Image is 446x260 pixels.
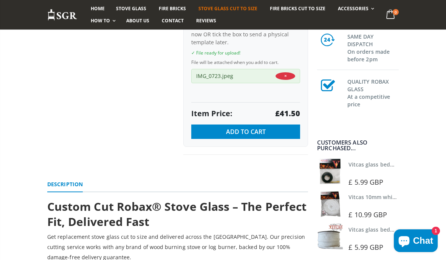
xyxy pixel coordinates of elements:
span: Contact [162,17,184,24]
button: × [276,72,295,80]
span: Item Price: [191,108,232,119]
strong: £41.50 [275,108,300,119]
a: Stove Glass Cut To Size [193,3,263,15]
a: Home [85,3,110,15]
span: Stove Glass [116,5,146,12]
span: Fire Bricks Cut To Size [270,5,325,12]
a: Stove Glass [110,3,152,15]
span: How To [91,17,110,24]
a: Description [47,177,83,192]
img: Stove Glass Replacement [47,9,77,21]
a: 0 [383,8,399,22]
span: £ 5.99 GBP [348,243,383,252]
button: Add to Cart [191,125,300,139]
span: Stove Glass Cut To Size [198,5,257,12]
strong: Custom Cut Robax® Stove Glass – The Perfect Fit, Delivered Fast [47,199,307,230]
img: Vitcas stove glass bedding in tape [317,159,343,184]
a: Contact [156,15,189,27]
h3: SAME DAY DISPATCH On orders made before 2pm [347,31,399,63]
img: Vitcas stove glass bedding in tape [317,224,343,249]
a: About us [121,15,155,27]
span: Home [91,5,105,12]
span: £ 10.99 GBP [348,210,387,219]
a: Accessories [332,3,378,15]
a: Reviews [190,15,222,27]
span: Accessories [338,5,369,12]
a: How To [85,15,119,27]
div: File will be attached when you add to cart. [191,59,300,66]
span: About us [126,17,149,24]
span: Fire Bricks [159,5,186,12]
span: Reviews [196,17,216,24]
div: ✓ File ready for upload! [191,50,300,56]
a: Fire Bricks [153,3,192,15]
h3: QUALITY ROBAX GLASS At a competitive price [347,76,399,108]
a: Fire Bricks Cut To Size [264,3,331,15]
span: 0 [393,9,399,15]
span: Add to Cart [226,128,266,136]
div: Customers also purchased... [317,140,399,151]
span: £ 5.99 GBP [348,177,383,187]
inbox-online-store-chat: Shopify online store chat [392,229,440,254]
img: Vitcas white rope, glue and gloves kit 10mm [317,191,343,217]
span: IMG_0723.jpeg [196,72,272,80]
